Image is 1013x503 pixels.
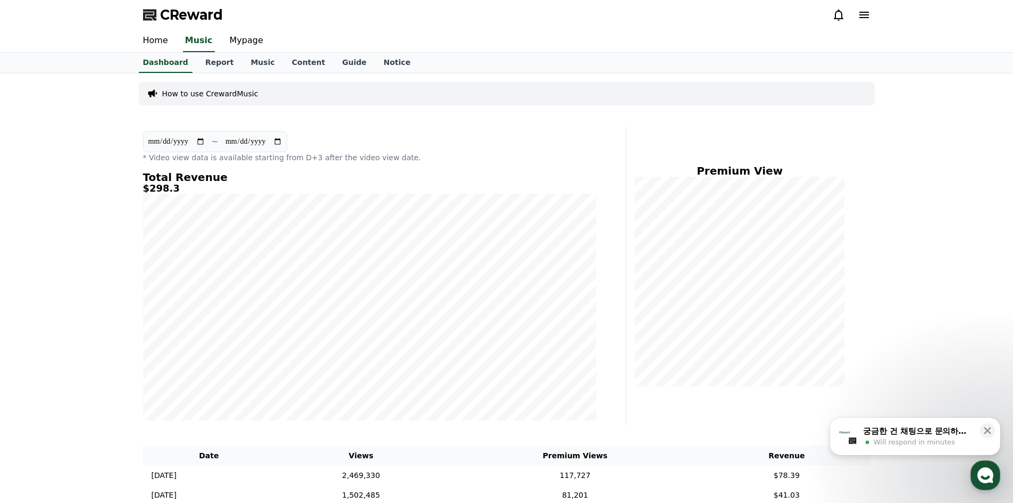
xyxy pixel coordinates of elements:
[143,183,596,194] h5: $298.3
[635,165,845,177] h4: Premium View
[143,6,223,23] a: CReward
[143,152,596,163] p: * Video view data is available starting from D+3 after the video view date.
[242,53,283,73] a: Music
[212,135,219,148] p: ~
[447,446,703,466] th: Premium Views
[275,446,447,466] th: Views
[283,53,334,73] a: Content
[703,446,870,466] th: Revenue
[143,446,275,466] th: Date
[375,53,419,73] a: Notice
[135,30,177,52] a: Home
[143,171,596,183] h4: Total Revenue
[160,6,223,23] span: CReward
[183,30,215,52] a: Music
[703,466,870,485] td: $78.39
[333,53,375,73] a: Guide
[139,53,192,73] a: Dashboard
[447,466,703,485] td: 117,727
[221,30,272,52] a: Mypage
[275,466,447,485] td: 2,469,330
[162,88,258,99] a: How to use CrewardMusic
[152,490,177,501] p: [DATE]
[197,53,242,73] a: Report
[152,470,177,481] p: [DATE]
